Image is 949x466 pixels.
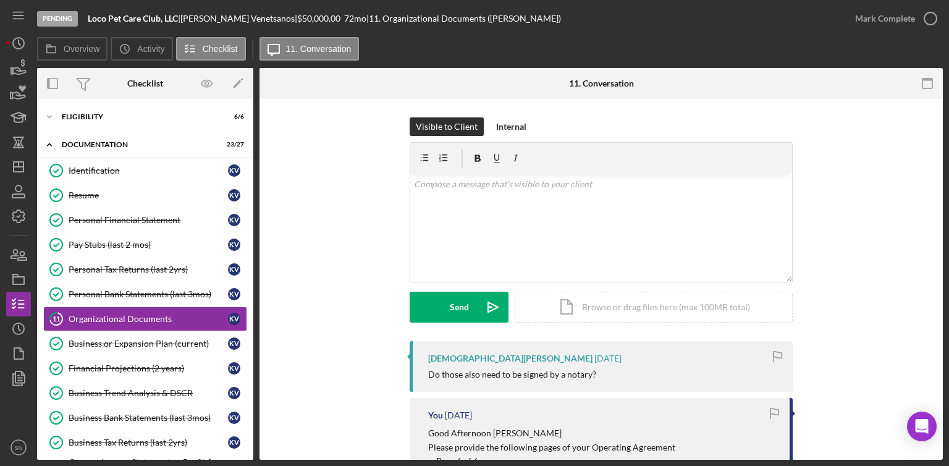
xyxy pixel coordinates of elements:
[228,362,240,375] div: K V
[228,412,240,424] div: K V
[69,363,228,373] div: Financial Projections (2 years)
[569,78,634,88] div: 11. Conversation
[907,412,937,441] div: Open Intercom Messenger
[410,117,484,136] button: Visible to Client
[69,314,228,324] div: Organizational Documents
[43,208,247,232] a: Personal Financial StatementKV
[228,288,240,300] div: K V
[228,263,240,276] div: K V
[344,14,366,23] div: 72 mo
[127,78,163,88] div: Checklist
[228,239,240,251] div: K V
[222,113,244,121] div: 6 / 6
[88,14,180,23] div: |
[69,215,228,225] div: Personal Financial Statement
[180,14,297,23] div: [PERSON_NAME] Venetsanos |
[37,37,108,61] button: Overview
[366,14,561,23] div: | 11. Organizational Documents ([PERSON_NAME])
[259,37,360,61] button: 11. Conversation
[43,183,247,208] a: ResumeKV
[43,232,247,257] a: Pay Stubs (last 2 mos)KV
[428,410,443,420] div: You
[69,438,228,447] div: Business Tax Returns (last 2yrs)
[69,339,228,349] div: Business or Expansion Plan (current)
[416,117,478,136] div: Visible to Client
[43,257,247,282] a: Personal Tax Returns (last 2yrs)KV
[496,117,526,136] div: Internal
[228,164,240,177] div: K V
[6,435,31,460] button: SN
[69,388,228,398] div: Business Trend Analysis & DSCR
[228,337,240,350] div: K V
[445,410,472,420] time: 2025-08-12 17:29
[228,436,240,449] div: K V
[855,6,915,31] div: Mark Complete
[286,44,352,54] label: 11. Conversation
[62,141,213,148] div: Documentation
[428,370,596,379] div: Do those also need to be signed by a notary?
[43,356,247,381] a: Financial Projections (2 years)KV
[228,189,240,201] div: K V
[490,117,533,136] button: Internal
[69,190,228,200] div: Resume
[69,413,228,423] div: Business Bank Statements (last 3mos)
[410,292,508,323] button: Send
[428,441,675,454] p: Please provide the following pages of your Operating Agreement
[64,44,99,54] label: Overview
[297,14,344,23] div: $50,000.00
[594,354,622,363] time: 2025-08-12 21:08
[228,214,240,226] div: K V
[88,13,178,23] b: Loco Pet Care Club, LLC
[69,265,228,274] div: Personal Tax Returns (last 2yrs)
[111,37,172,61] button: Activity
[137,44,164,54] label: Activity
[43,331,247,356] a: Business or Expansion Plan (current)KV
[43,158,247,183] a: IdentificationKV
[43,430,247,455] a: Business Tax Returns (last 2yrs)KV
[62,113,213,121] div: Eligibility
[203,44,238,54] label: Checklist
[14,444,22,451] text: SN
[843,6,943,31] button: Mark Complete
[43,282,247,307] a: Personal Bank Statements (last 3mos)KV
[222,141,244,148] div: 23 / 27
[43,307,247,331] a: 11Organizational DocumentsKV
[176,37,246,61] button: Checklist
[69,166,228,176] div: Identification
[37,11,78,27] div: Pending
[53,315,60,323] tspan: 11
[228,313,240,325] div: K V
[228,387,240,399] div: K V
[69,240,228,250] div: Pay Stubs (last 2 mos)
[43,381,247,405] a: Business Trend Analysis & DSCRKV
[428,354,593,363] div: [DEMOGRAPHIC_DATA][PERSON_NAME]
[69,289,228,299] div: Personal Bank Statements (last 3mos)
[450,292,469,323] div: Send
[43,405,247,430] a: Business Bank Statements (last 3mos)KV
[428,426,675,440] p: Good Afternoon [PERSON_NAME]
